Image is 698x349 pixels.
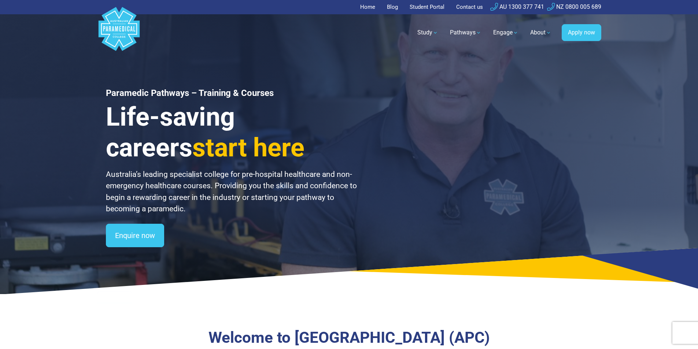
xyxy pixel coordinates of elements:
[526,22,556,43] a: About
[413,22,443,43] a: Study
[139,328,559,347] h3: Welcome to [GEOGRAPHIC_DATA] (APC)
[490,3,544,10] a: AU 1300 377 741
[106,88,358,99] h1: Paramedic Pathways – Training & Courses
[489,22,523,43] a: Engage
[106,224,164,247] a: Enquire now
[106,101,358,163] h3: Life-saving careers
[446,22,486,43] a: Pathways
[97,14,141,51] a: Australian Paramedical College
[547,3,601,10] a: NZ 0800 005 689
[192,133,304,163] span: start here
[562,24,601,41] a: Apply now
[106,169,358,215] p: Australia’s leading specialist college for pre-hospital healthcare and non-emergency healthcare c...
